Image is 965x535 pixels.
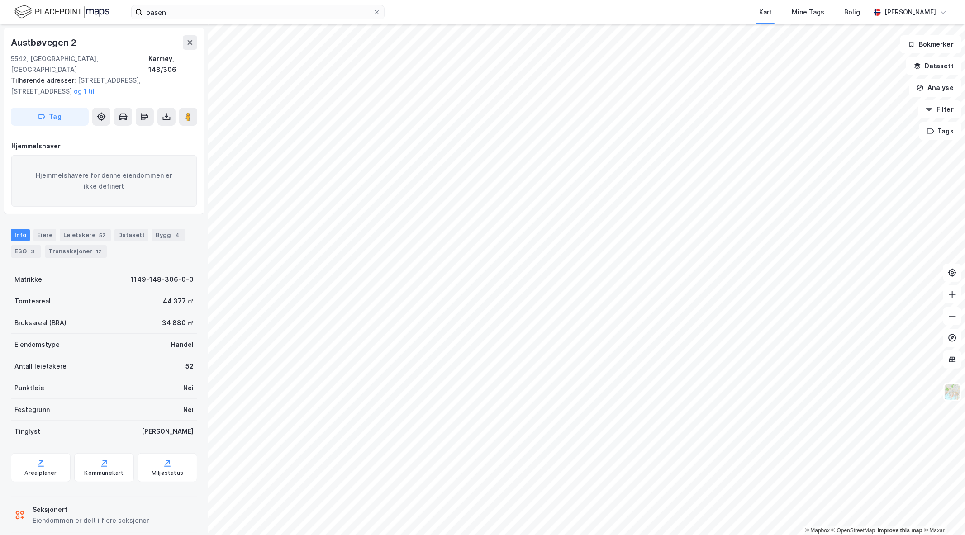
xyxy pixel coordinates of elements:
[163,296,194,307] div: 44 377 ㎡
[29,247,38,256] div: 3
[183,404,194,415] div: Nei
[11,35,78,50] div: Austbøvegen 2
[14,426,40,437] div: Tinglyst
[152,229,185,241] div: Bygg
[60,229,111,241] div: Leietakere
[33,515,149,526] div: Eiendommen er delt i flere seksjoner
[84,469,124,477] div: Kommunekart
[11,245,41,258] div: ESG
[185,361,194,372] div: 52
[909,79,961,97] button: Analyse
[11,53,148,75] div: 5542, [GEOGRAPHIC_DATA], [GEOGRAPHIC_DATA]
[152,469,183,477] div: Miljøstatus
[14,339,60,350] div: Eiendomstype
[14,383,44,393] div: Punktleie
[918,100,961,118] button: Filter
[131,274,194,285] div: 1149-148-306-0-0
[878,527,922,534] a: Improve this map
[14,4,109,20] img: logo.f888ab2527a4732fd821a326f86c7f29.svg
[143,5,373,19] input: Søk på adresse, matrikkel, gårdeiere, leietakere eller personer
[183,383,194,393] div: Nei
[24,469,57,477] div: Arealplaner
[11,76,78,84] span: Tilhørende adresser:
[114,229,148,241] div: Datasett
[142,426,194,437] div: [PERSON_NAME]
[14,317,67,328] div: Bruksareal (BRA)
[11,229,30,241] div: Info
[171,339,194,350] div: Handel
[94,247,103,256] div: 12
[148,53,197,75] div: Karmøy, 148/306
[11,75,190,97] div: [STREET_ADDRESS], [STREET_ADDRESS]
[173,231,182,240] div: 4
[944,383,961,401] img: Z
[900,35,961,53] button: Bokmerker
[14,274,44,285] div: Matrikkel
[906,57,961,75] button: Datasett
[14,404,50,415] div: Festegrunn
[162,317,194,328] div: 34 880 ㎡
[920,492,965,535] iframe: Chat Widget
[14,296,51,307] div: Tomteareal
[884,7,936,18] div: [PERSON_NAME]
[844,7,860,18] div: Bolig
[805,527,830,534] a: Mapbox
[11,141,197,152] div: Hjemmelshaver
[759,7,772,18] div: Kart
[33,504,149,515] div: Seksjonert
[45,245,107,258] div: Transaksjoner
[11,108,89,126] button: Tag
[920,492,965,535] div: Kontrollprogram for chat
[792,7,824,18] div: Mine Tags
[97,231,107,240] div: 52
[11,155,197,207] div: Hjemmelshavere for denne eiendommen er ikke definert
[33,229,56,241] div: Eiere
[832,527,875,534] a: OpenStreetMap
[14,361,67,372] div: Antall leietakere
[919,122,961,140] button: Tags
